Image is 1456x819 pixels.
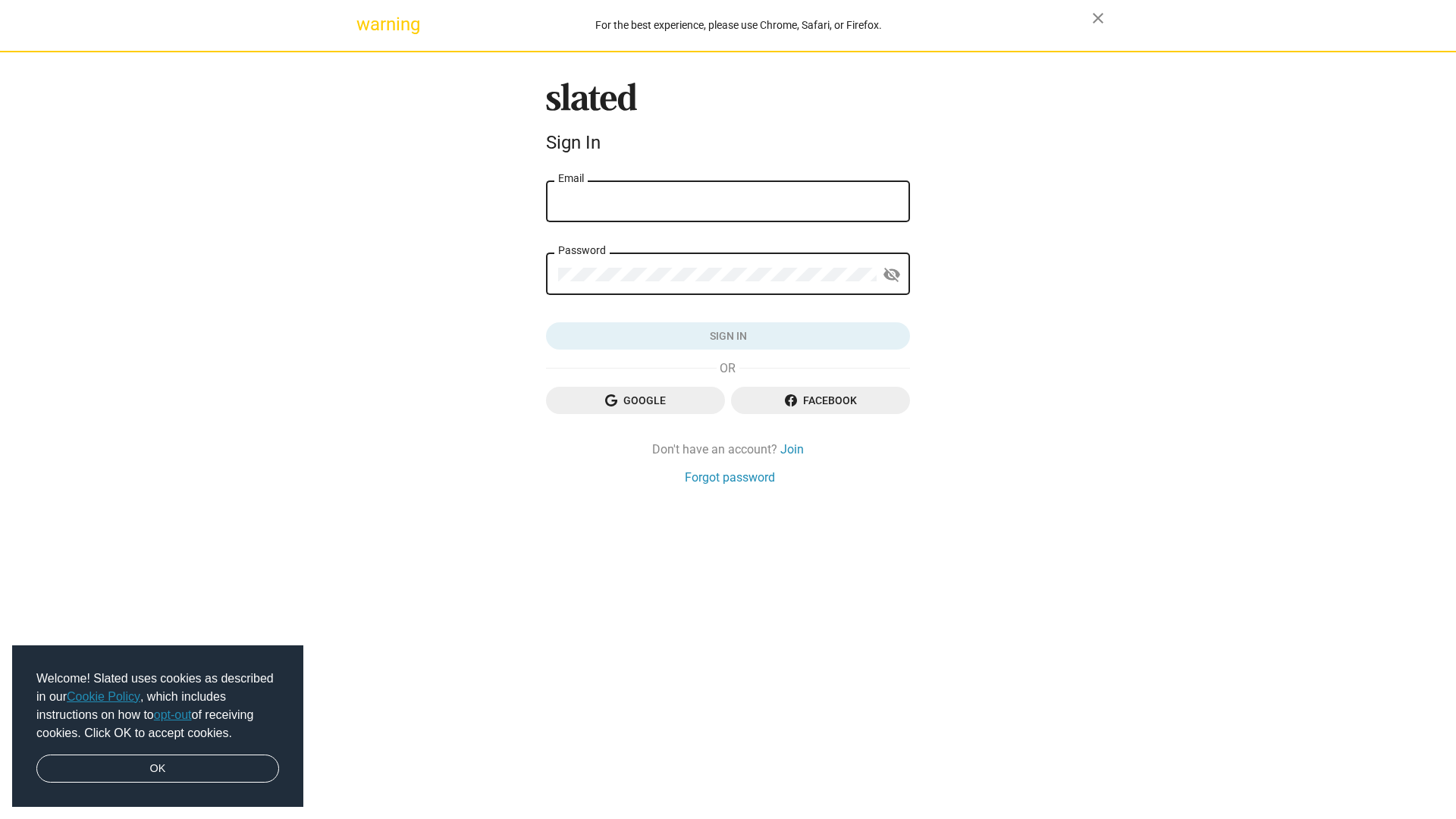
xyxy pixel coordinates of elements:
a: Forgot password [685,469,775,485]
div: cookieconsent [12,645,303,808]
div: Sign In [546,132,910,153]
mat-icon: warning [356,15,375,33]
mat-icon: close [1089,9,1107,27]
span: Google [558,387,713,414]
div: For the best experience, please use Chrome, Safari, or Firefox. [385,15,1092,36]
div: Don't have an account? [546,441,910,457]
sl-branding: Sign In [546,83,910,160]
mat-icon: visibility_off [883,263,901,287]
span: Welcome! Slated uses cookies as described in our , which includes instructions on how to of recei... [36,670,279,742]
button: Show password [877,260,907,290]
a: Join [780,441,804,457]
button: Google [546,387,725,414]
a: opt-out [154,708,192,721]
a: Cookie Policy [67,690,140,703]
a: dismiss cookie message [36,755,279,783]
button: Facebook [731,387,910,414]
span: Facebook [743,387,898,414]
